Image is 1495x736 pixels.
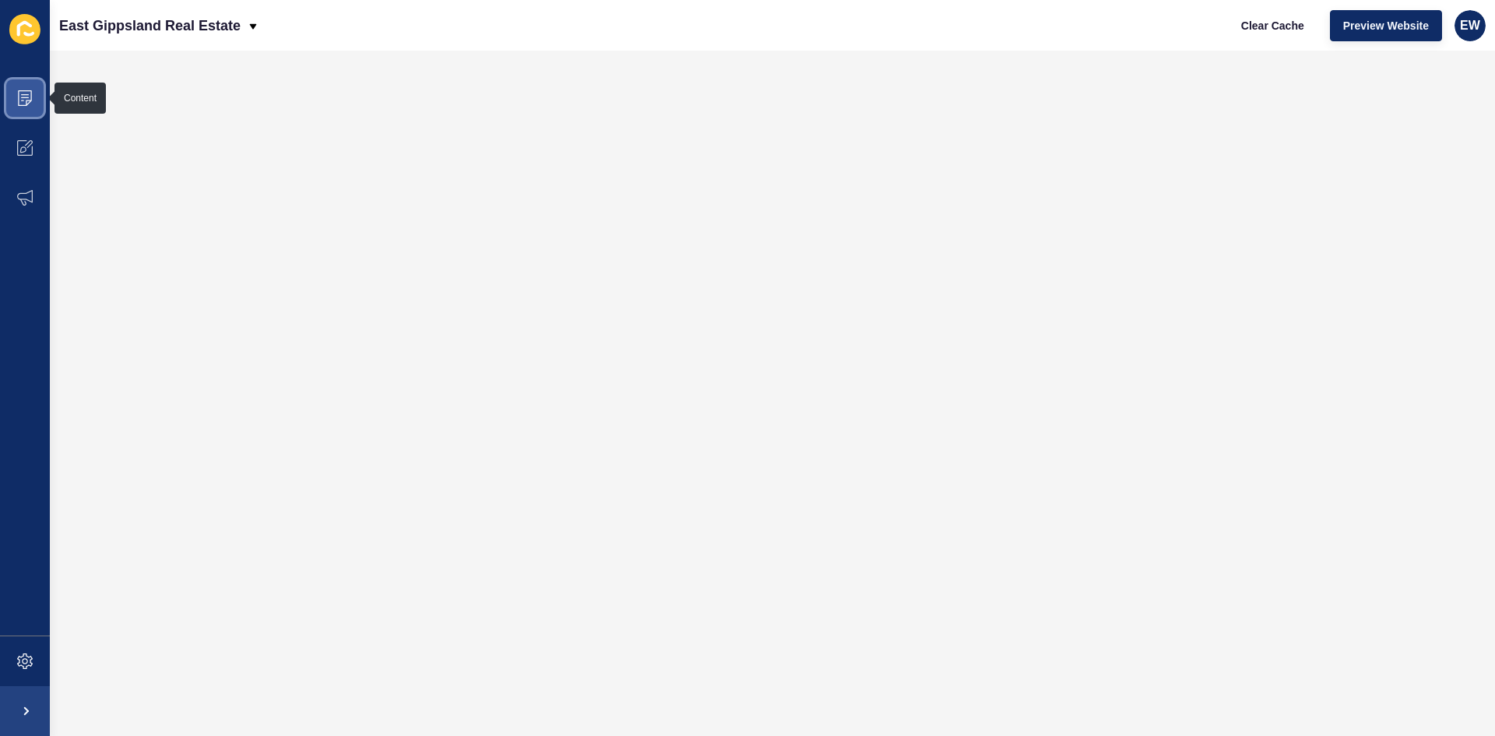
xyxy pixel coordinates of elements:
span: EW [1460,18,1480,33]
p: East Gippsland Real Estate [59,6,241,45]
span: Clear Cache [1241,18,1304,33]
span: Preview Website [1343,18,1429,33]
button: Clear Cache [1228,10,1317,41]
button: Preview Website [1330,10,1442,41]
div: Content [64,92,97,104]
